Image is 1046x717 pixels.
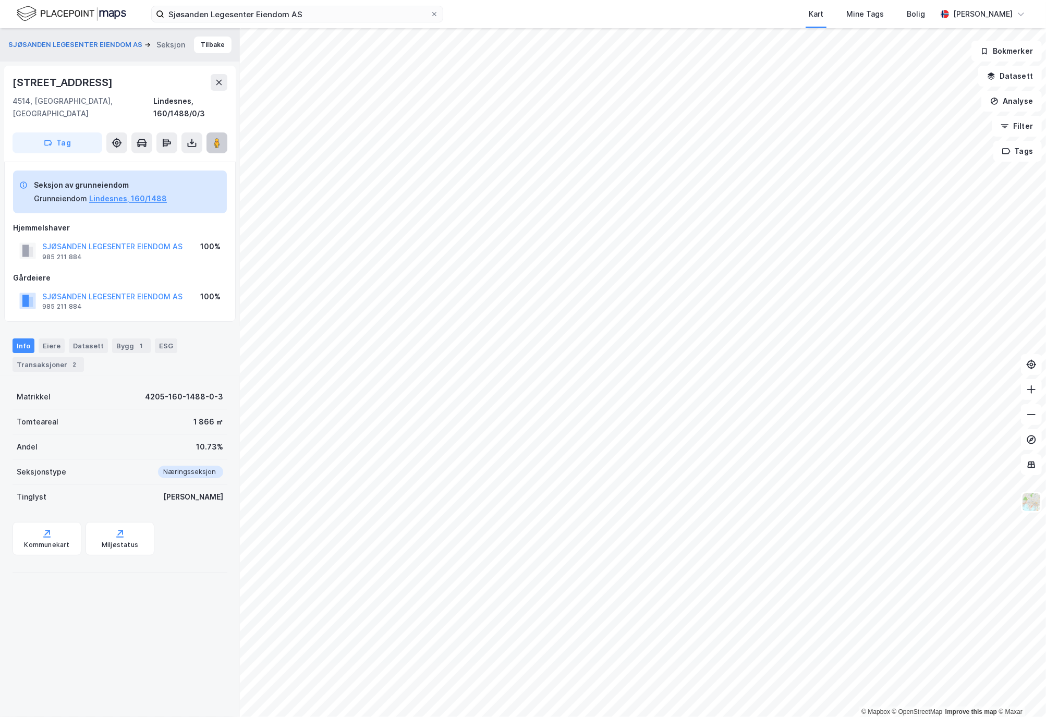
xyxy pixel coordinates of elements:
button: Lindesnes, 160/1488 [89,192,167,205]
div: Seksjonstype [17,466,66,478]
div: Eiere [39,338,65,353]
div: ESG [155,338,177,353]
div: [PERSON_NAME] [953,8,1013,20]
a: Improve this map [945,708,997,715]
div: Seksjon [156,39,185,51]
div: Transaksjoner [13,357,84,372]
div: 2 [69,359,80,370]
div: 100% [200,240,221,253]
div: 985 211 884 [42,253,82,261]
a: Mapbox [861,708,890,715]
div: [PERSON_NAME] [163,491,223,503]
button: Analyse [981,91,1042,112]
div: Andel [17,441,38,453]
button: SJØSANDEN LEGESENTER EIENDOM AS [8,40,144,50]
iframe: Chat Widget [994,667,1046,717]
div: Tinglyst [17,491,46,503]
img: logo.f888ab2527a4732fd821a326f86c7f29.svg [17,5,126,23]
input: Søk på adresse, matrikkel, gårdeiere, leietakere eller personer [164,6,430,22]
button: Datasett [978,66,1042,87]
div: Matrikkel [17,391,51,403]
div: Gårdeiere [13,272,227,284]
div: Miljøstatus [102,541,138,549]
div: Bolig [907,8,925,20]
div: 1 [136,341,147,351]
img: Z [1021,492,1041,512]
div: Kontrollprogram for chat [994,667,1046,717]
button: Filter [992,116,1042,137]
div: 10.73% [196,441,223,453]
div: 1 866 ㎡ [193,416,223,428]
div: Info [13,338,34,353]
div: [STREET_ADDRESS] [13,74,115,91]
div: Mine Tags [846,8,884,20]
button: Tags [993,141,1042,162]
div: 4205-160-1488-0-3 [145,391,223,403]
div: Seksjon av grunneiendom [34,179,167,191]
div: Kommunekart [24,541,69,549]
div: Tomteareal [17,416,58,428]
div: 985 211 884 [42,302,82,311]
div: Hjemmelshaver [13,222,227,234]
div: Lindesnes, 160/1488/0/3 [153,95,227,120]
button: Bokmerker [971,41,1042,62]
div: 4514, [GEOGRAPHIC_DATA], [GEOGRAPHIC_DATA] [13,95,153,120]
button: Tilbake [194,37,232,53]
button: Tag [13,132,102,153]
div: 100% [200,290,221,303]
div: Grunneiendom [34,192,87,205]
div: Kart [809,8,823,20]
div: Datasett [69,338,108,353]
a: OpenStreetMap [892,708,943,715]
div: Bygg [112,338,151,353]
